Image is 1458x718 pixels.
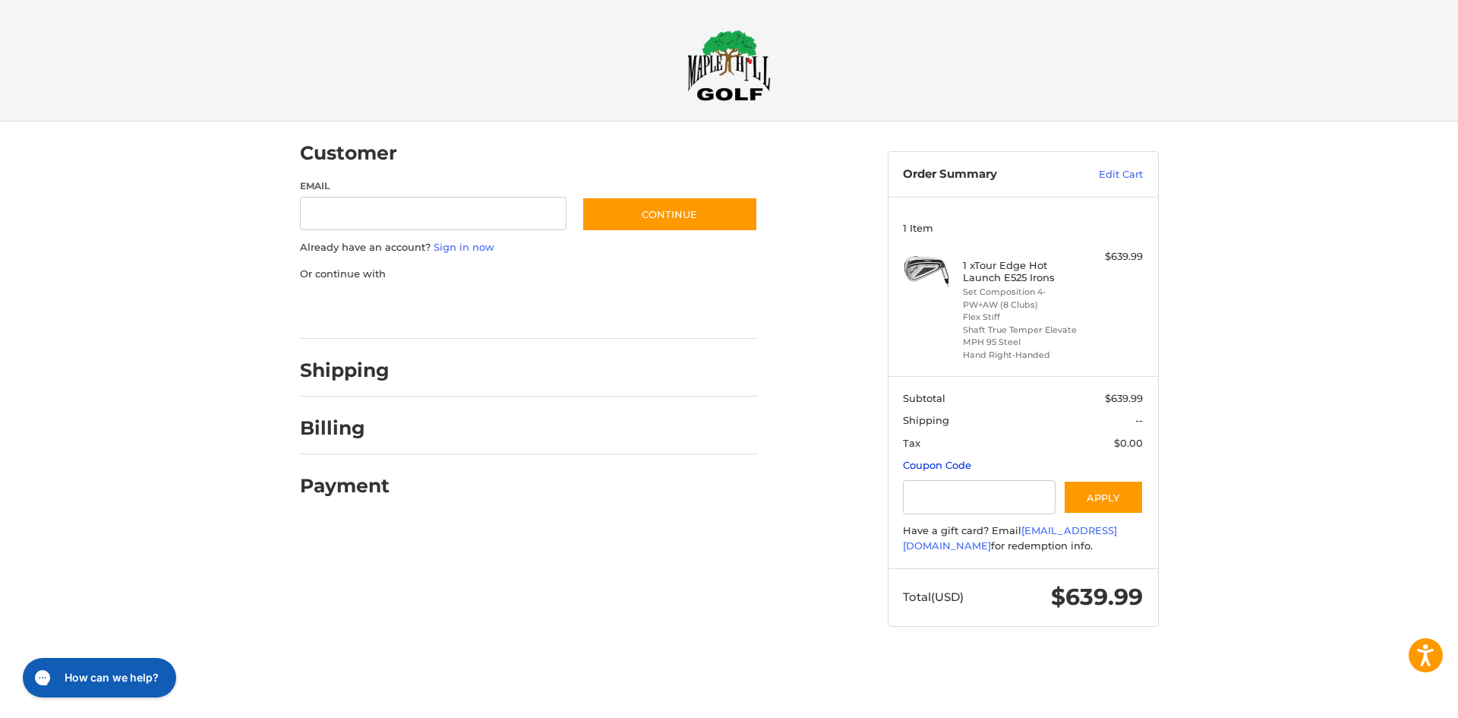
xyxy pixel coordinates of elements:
h2: Shipping [300,359,390,382]
h4: 1 x Tour Edge Hot Launch E525 Irons [963,259,1079,284]
span: $639.99 [1105,392,1143,404]
h2: Billing [300,416,389,440]
iframe: PayPal-venmo [552,296,666,324]
input: Gift Certificate or Coupon Code [903,480,1056,514]
span: $639.99 [1051,583,1143,611]
p: Or continue with [300,267,758,282]
div: Have a gift card? Email for redemption info. [903,523,1143,553]
h2: Payment [300,474,390,498]
iframe: PayPal-paylater [424,296,538,324]
iframe: Google Customer Reviews [1333,677,1458,718]
label: Email [300,179,567,193]
h3: 1 Item [903,222,1143,234]
a: Sign in now [434,241,494,253]
div: $639.99 [1083,249,1143,264]
span: $0.00 [1114,437,1143,449]
span: Tax [903,437,920,449]
a: [EMAIL_ADDRESS][DOMAIN_NAME] [903,524,1117,552]
iframe: Gorgias live chat messenger [15,653,181,703]
iframe: PayPal-paypal [295,296,409,324]
li: Set Composition 4-PW+AW (8 Clubs) [963,286,1079,311]
p: Already have an account? [300,240,758,255]
span: Shipping [903,414,949,426]
li: Hand Right-Handed [963,349,1079,362]
span: -- [1135,414,1143,426]
li: Flex Stiff [963,311,1079,324]
button: Apply [1063,480,1144,514]
span: Subtotal [903,392,945,404]
span: Total (USD) [903,590,964,604]
h3: Order Summary [903,167,1066,182]
button: Continue [582,197,758,232]
li: Shaft True Temper Elevate MPH 95 Steel [963,324,1079,349]
h2: Customer [300,141,397,165]
a: Coupon Code [903,459,971,471]
img: Maple Hill Golf [687,30,771,101]
a: Edit Cart [1066,167,1143,182]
